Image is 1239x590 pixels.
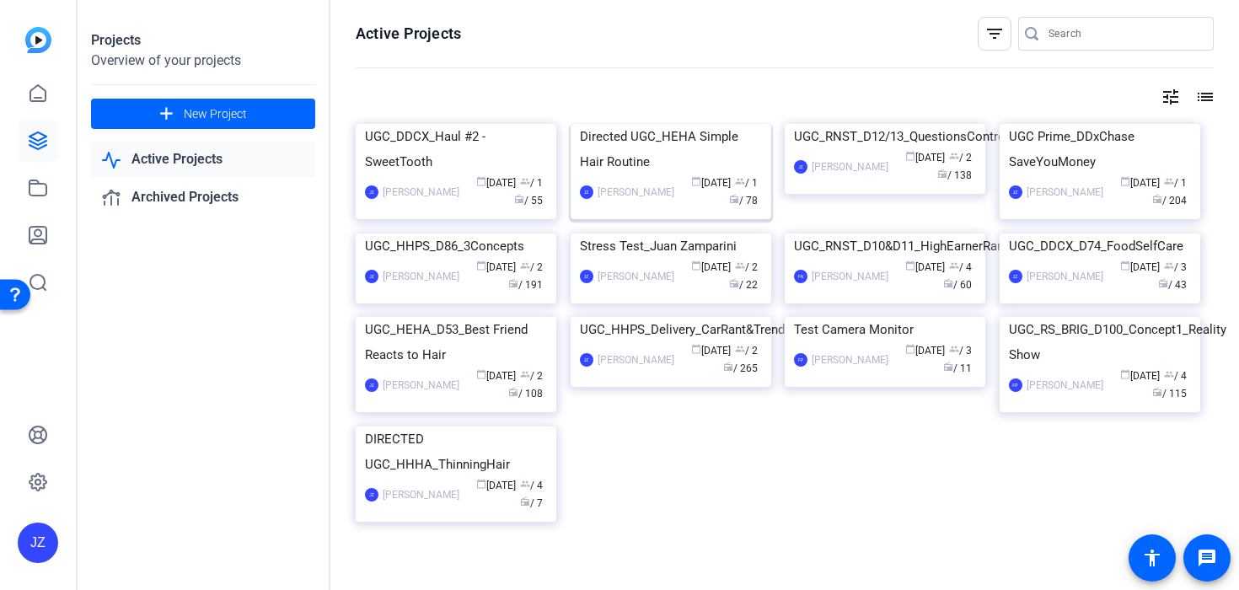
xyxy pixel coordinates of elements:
div: Stress Test_Juan Zamparini [580,233,762,259]
span: / 43 [1158,279,1187,291]
span: group [1164,369,1174,379]
span: [DATE] [905,152,945,164]
div: UGC_DDCX_Haul #2 - SweetTooth [365,124,547,174]
span: group [520,369,530,379]
span: / 191 [508,279,543,291]
div: DIRECTED UGC_HHHA_ThinningHair [365,426,547,477]
span: [DATE] [691,261,731,273]
span: [DATE] [1120,261,1160,273]
mat-icon: accessibility [1142,548,1162,568]
span: group [1164,260,1174,271]
div: JZ [794,160,807,174]
div: UGC_RS_BRIG_D100_Concept1_Reality Show [1009,317,1191,367]
span: group [520,479,530,489]
div: FN [794,270,807,283]
button: New Project [91,99,315,129]
div: JZ [580,353,593,367]
span: / 60 [943,279,972,291]
div: [PERSON_NAME] [1027,184,1103,201]
span: / 7 [520,497,543,509]
span: radio [1158,278,1168,288]
span: [DATE] [476,480,516,491]
span: / 11 [943,362,972,374]
span: radio [508,387,518,397]
span: / 1 [1164,177,1187,189]
span: / 115 [1152,388,1187,400]
span: group [949,260,959,271]
span: / 4 [1164,370,1187,382]
span: group [735,260,745,271]
mat-icon: tune [1161,87,1181,107]
div: [PERSON_NAME] [812,351,888,368]
span: [DATE] [905,345,945,357]
span: group [735,176,745,186]
span: calendar_today [905,344,915,354]
span: group [520,176,530,186]
div: JZ [365,185,378,199]
span: calendar_today [691,344,701,354]
div: UGC_HEHA_D53_Best Friend Reacts to Hair [365,317,547,367]
span: / 4 [520,480,543,491]
span: radio [729,194,739,204]
div: [PERSON_NAME] [812,158,888,175]
div: UGC_RNST_D10&D11_HighEarnerRant&ARSlider [794,233,976,259]
span: radio [943,278,953,288]
span: [DATE] [476,261,516,273]
span: calendar_today [905,151,915,161]
span: calendar_today [1120,369,1130,379]
mat-icon: add [156,104,177,125]
div: UGC_DDCX_D74_FoodSelfCare [1009,233,1191,259]
span: calendar_today [476,176,486,186]
a: Active Projects [91,142,315,177]
div: JZ [580,270,593,283]
div: [PERSON_NAME] [383,486,459,503]
span: / 204 [1152,195,1187,206]
span: calendar_today [1120,176,1130,186]
div: Overview of your projects [91,51,315,71]
span: / 2 [735,261,758,273]
span: calendar_today [691,176,701,186]
input: Search [1049,24,1200,44]
span: / 22 [729,279,758,291]
span: / 265 [723,362,758,374]
span: radio [943,362,953,372]
div: JZ [18,523,58,563]
mat-icon: list [1193,87,1214,107]
div: JZ [1009,270,1022,283]
span: radio [937,169,947,179]
span: / 1 [735,177,758,189]
img: blue-gradient.svg [25,27,51,53]
span: group [1164,176,1174,186]
span: / 1 [520,177,543,189]
div: [PERSON_NAME] [598,268,674,285]
div: FP [1009,378,1022,392]
div: JZ [365,270,378,283]
div: [PERSON_NAME] [1027,268,1103,285]
span: radio [723,362,733,372]
div: JZ [1009,185,1022,199]
h1: Active Projects [356,24,461,44]
span: radio [520,496,530,507]
div: [PERSON_NAME] [812,268,888,285]
span: group [949,344,959,354]
span: [DATE] [691,177,731,189]
span: [DATE] [1120,177,1160,189]
div: JZ [365,378,378,392]
div: UGC_HHPS_Delivery_CarRant&Trend [580,317,762,342]
span: [DATE] [1120,370,1160,382]
span: group [735,344,745,354]
div: UGC_RNST_D12/13_QuestionsControlYourFutu [794,124,976,149]
span: / 55 [514,195,543,206]
mat-icon: filter_list [984,24,1005,44]
span: / 4 [949,261,972,273]
div: Projects [91,30,315,51]
span: calendar_today [476,260,486,271]
span: / 3 [949,345,972,357]
span: calendar_today [476,369,486,379]
span: New Project [184,105,247,123]
a: Archived Projects [91,180,315,215]
span: radio [508,278,518,288]
span: [DATE] [476,177,516,189]
div: JZ [580,185,593,199]
span: calendar_today [905,260,915,271]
